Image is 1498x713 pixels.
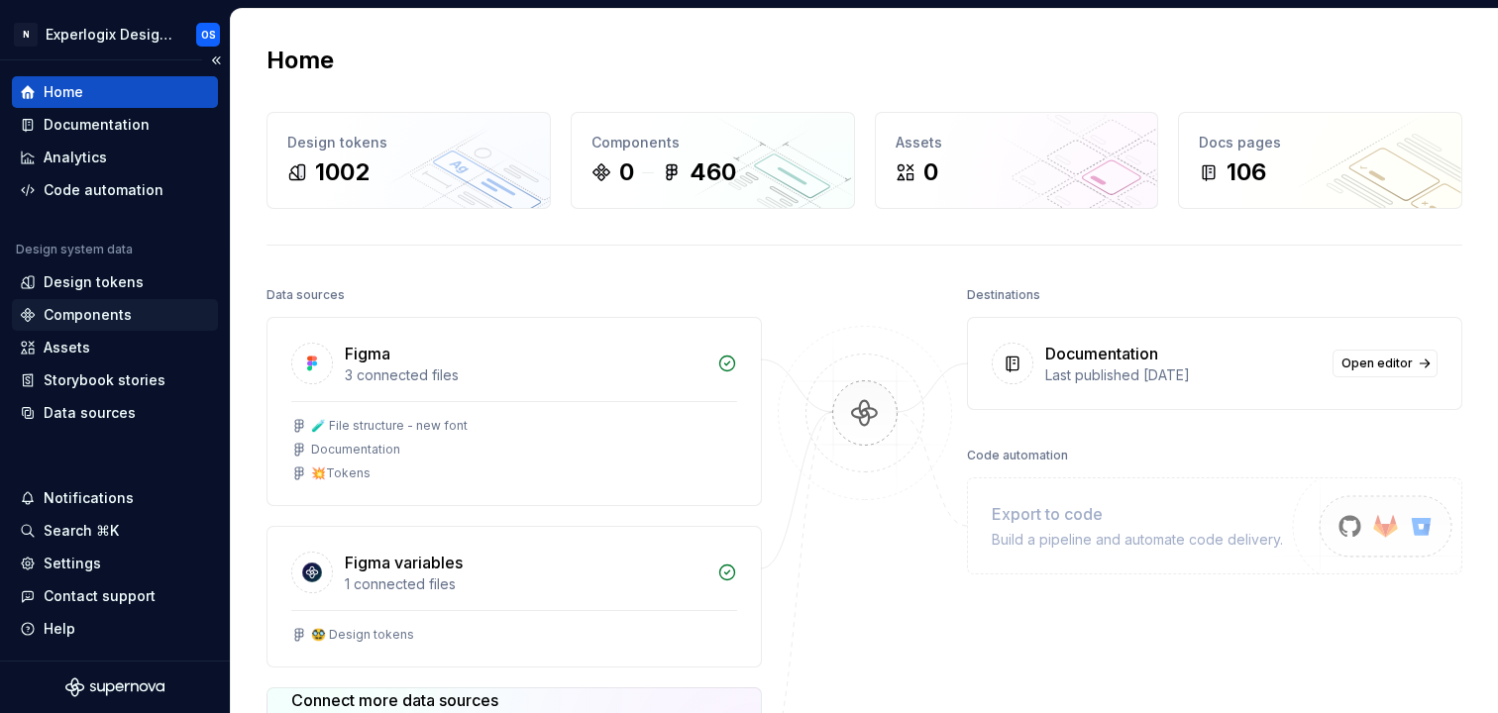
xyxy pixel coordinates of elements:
div: Data sources [44,403,136,423]
div: 106 [1227,156,1266,188]
div: Connect more data sources [291,688,570,712]
button: NExperlogix Design SystemOS [4,13,226,55]
a: Assets0 [875,112,1159,209]
a: Figma3 connected files🧪 File structure - new fontDocumentation💥Tokens [267,317,762,506]
button: Help [12,613,218,645]
div: Home [44,82,83,102]
a: Storybook stories [12,364,218,396]
div: 💥Tokens [311,465,371,481]
div: Documentation [44,115,150,135]
div: Design tokens [287,133,530,153]
div: Figma [345,342,390,365]
a: Code automation [12,174,218,206]
div: 3 connected files [345,365,705,385]
div: Documentation [311,442,400,458]
div: Code automation [967,442,1068,469]
div: Help [44,619,75,639]
div: 🥸 Design tokens [311,627,414,643]
div: Figma variables [345,551,463,574]
a: Components0460 [571,112,855,209]
div: 0 [923,156,938,188]
div: Docs pages [1199,133,1442,153]
a: Open editor [1333,350,1438,377]
button: Collapse sidebar [202,47,230,74]
div: Storybook stories [44,370,165,390]
div: Assets [44,338,90,357]
div: OS [201,27,216,43]
div: 460 [690,156,736,188]
button: Contact support [12,580,218,612]
div: 0 [619,156,634,188]
div: Experlogix Design System [46,25,172,45]
div: Components [591,133,834,153]
div: Settings [44,554,101,573]
div: Assets [896,133,1138,153]
div: Export to code [992,502,1283,526]
div: 🧪 File structure - new font [311,418,468,434]
h2: Home [267,45,334,76]
span: Open editor [1341,356,1413,371]
a: Assets [12,332,218,363]
a: Analytics [12,142,218,173]
div: Search ⌘K [44,521,119,541]
div: Build a pipeline and automate code delivery. [992,530,1283,550]
div: 1002 [315,156,370,188]
a: Figma variables1 connected files🥸 Design tokens [267,526,762,667]
div: Design system data [16,242,133,257]
a: Docs pages106 [1178,112,1462,209]
div: Analytics [44,148,107,167]
button: Notifications [12,482,218,514]
div: Components [44,305,132,325]
div: N [14,23,38,47]
div: Data sources [267,281,345,309]
a: Design tokens1002 [267,112,551,209]
div: Notifications [44,488,134,508]
button: Search ⌘K [12,515,218,547]
a: Design tokens [12,266,218,298]
svg: Supernova Logo [65,677,164,697]
a: Data sources [12,397,218,429]
a: Components [12,299,218,331]
div: Design tokens [44,272,144,292]
a: Home [12,76,218,108]
div: Documentation [1045,342,1158,365]
div: Code automation [44,180,163,200]
a: Settings [12,548,218,579]
div: Last published [DATE] [1045,365,1321,385]
a: Documentation [12,109,218,141]
div: Contact support [44,586,156,606]
div: Destinations [967,281,1040,309]
div: 1 connected files [345,574,705,594]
